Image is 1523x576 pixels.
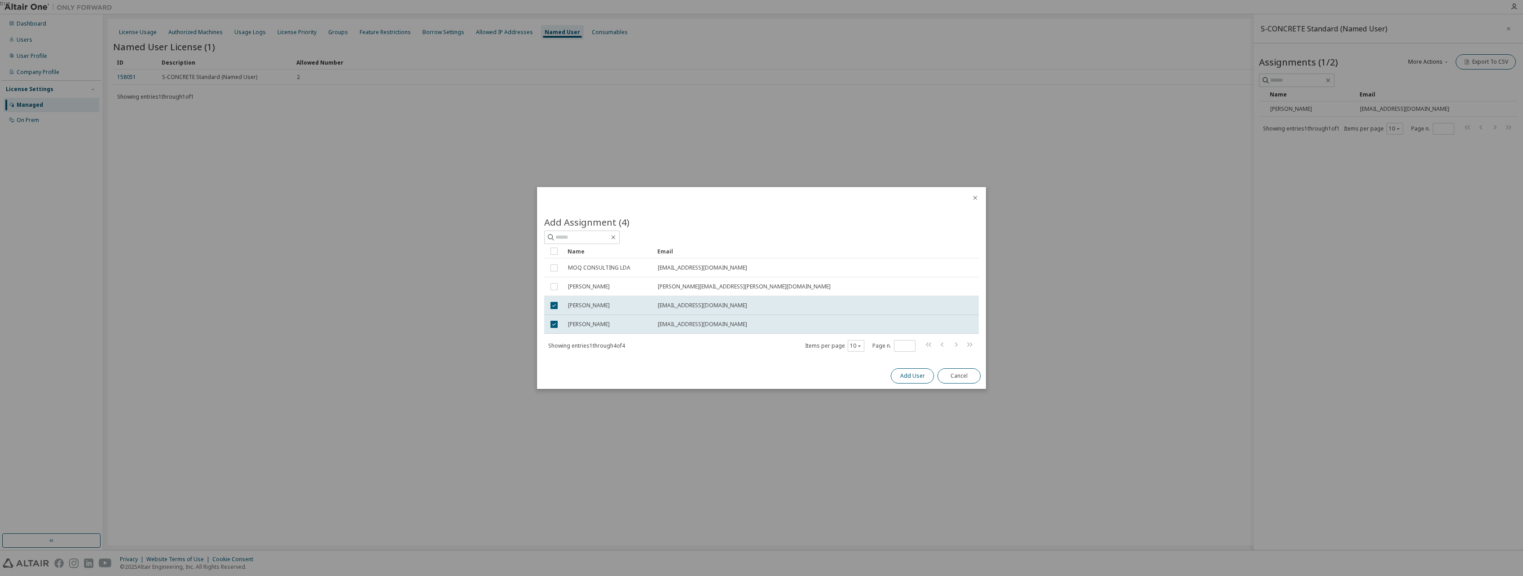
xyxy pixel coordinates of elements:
[658,302,747,309] span: [EMAIL_ADDRESS][DOMAIN_NAME]
[568,302,610,309] span: [PERSON_NAME]
[568,264,630,271] span: MOQ CONSULTING LDA
[805,340,864,352] span: Items per page
[568,283,610,290] span: [PERSON_NAME]
[568,321,610,328] span: [PERSON_NAME]
[568,244,650,258] div: Name
[658,321,747,328] span: [EMAIL_ADDRESS][DOMAIN_NAME]
[544,216,629,228] span: Add Assignment (4)
[548,342,625,349] span: Showing entries 1 through 4 of 4
[657,244,906,258] div: Email
[872,340,916,352] span: Page n.
[658,283,831,290] span: [PERSON_NAME][EMAIL_ADDRESS][PERSON_NAME][DOMAIN_NAME]
[891,368,934,384] button: Add User
[938,368,981,384] button: Cancel
[850,342,862,349] button: 10
[972,194,979,201] button: close
[658,264,747,271] span: [EMAIL_ADDRESS][DOMAIN_NAME]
